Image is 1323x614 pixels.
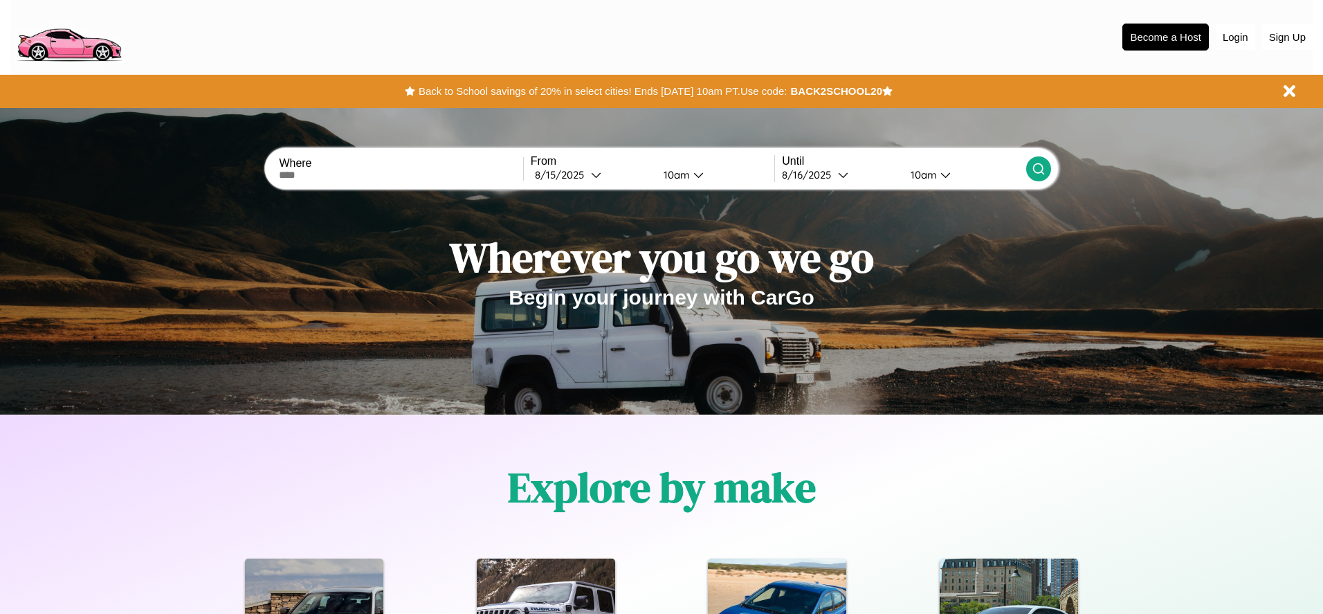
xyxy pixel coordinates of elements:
div: 8 / 15 / 2025 [535,168,591,181]
button: 10am [653,168,774,182]
label: Where [279,157,522,170]
button: 8/15/2025 [531,168,653,182]
button: Back to School savings of 20% in select cities! Ends [DATE] 10am PT.Use code: [415,82,790,101]
img: logo [10,7,127,65]
button: Login [1216,24,1255,50]
button: Become a Host [1122,24,1209,51]
label: Until [782,155,1025,168]
button: 10am [900,168,1025,182]
button: Sign Up [1262,24,1313,50]
div: 10am [904,168,940,181]
h1: Explore by make [508,459,816,516]
b: BACK2SCHOOL20 [790,85,882,97]
div: 8 / 16 / 2025 [782,168,838,181]
label: From [531,155,774,168]
div: 10am [657,168,693,181]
